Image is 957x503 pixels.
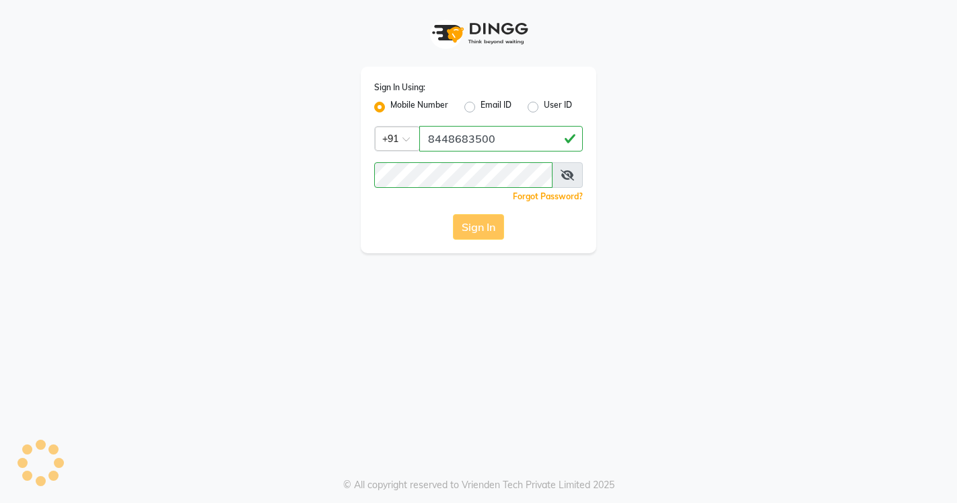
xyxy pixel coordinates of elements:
label: Mobile Number [390,99,448,115]
label: User ID [544,99,572,115]
label: Sign In Using: [374,81,425,94]
label: Email ID [481,99,511,115]
img: logo1.svg [425,13,532,53]
a: Forgot Password? [513,191,583,201]
input: Username [419,126,583,152]
input: Username [374,162,553,188]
